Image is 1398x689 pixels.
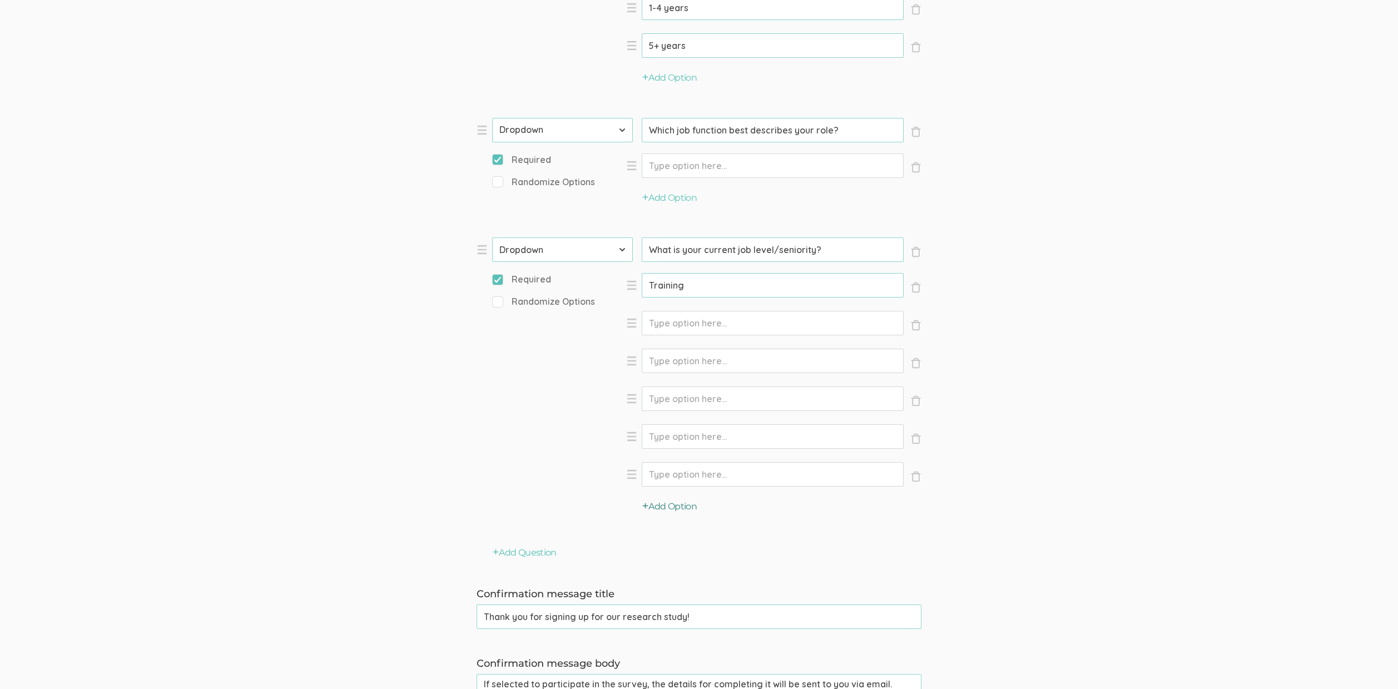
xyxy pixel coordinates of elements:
span: × [910,320,921,331]
input: Type option here... [642,153,904,178]
iframe: Chat Widget [1342,636,1398,689]
input: Type question here... [642,118,904,142]
label: Confirmation message title [477,587,921,602]
span: × [910,433,921,444]
input: Type option here... [642,424,904,449]
button: Add Option [642,192,697,205]
button: Add Option [642,500,697,513]
span: Required [492,153,551,166]
button: Add Option [642,72,697,85]
span: Randomize Options [492,295,595,308]
input: Type option here... [642,386,904,411]
input: Type question here... [642,237,904,262]
span: × [910,126,921,137]
span: × [910,471,921,482]
span: Randomize Options [492,176,595,189]
span: × [910,282,921,293]
input: Type option here... [642,462,904,487]
span: × [910,246,921,257]
input: Type option here... [642,349,904,373]
span: × [910,42,921,53]
span: × [910,4,921,15]
input: Type option here... [642,33,904,58]
label: Confirmation message body [477,657,921,671]
span: × [910,162,921,173]
span: Required [492,273,551,286]
input: Type option here... [642,273,904,298]
span: × [910,395,921,407]
button: Add Question [493,547,557,559]
input: Type option here... [642,311,904,335]
span: × [910,358,921,369]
